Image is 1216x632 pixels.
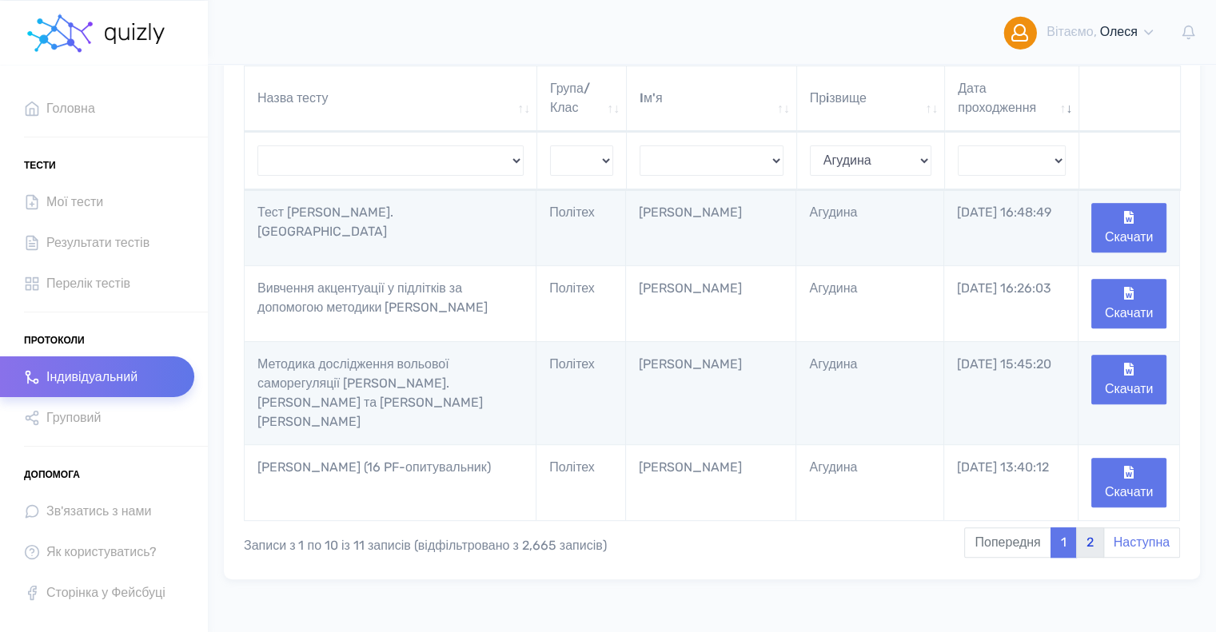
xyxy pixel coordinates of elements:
[1091,203,1166,252] button: Скачати
[24,10,96,58] img: homepage
[1091,355,1166,404] button: Скачати
[46,97,95,119] span: Головна
[1091,279,1166,328] button: Скачати
[24,463,80,487] span: Допомога
[796,189,944,265] td: Агудина
[537,66,627,132] th: Група/Клас: активувати для сортування стовпців за зростанням
[536,341,626,444] td: Політех
[46,582,165,603] span: Сторінка у Фейсбуці
[797,66,946,132] th: Прiзвище: активувати для сортування стовпців за зростанням
[244,526,622,556] div: Записи з 1 по 10 із 11 записів (відфільтровано з 2,665 записів)
[1051,527,1077,558] a: 1
[626,189,796,265] td: [PERSON_NAME]
[46,407,101,428] span: Груповий
[796,265,944,341] td: Агудина
[944,341,1078,444] td: [DATE] 15:45:20
[944,444,1078,520] td: [DATE] 13:40:12
[103,23,168,44] img: homepage
[536,189,626,265] td: Політех
[536,265,626,341] td: Політех
[1103,527,1180,558] a: Наступна
[626,341,796,444] td: [PERSON_NAME]
[245,265,536,341] td: Вивчення акцентуації у підлітків за допомогою методики [PERSON_NAME]
[796,444,944,520] td: Агудина
[1091,458,1166,507] button: Скачати
[1076,527,1104,558] a: 2
[46,500,151,522] span: Зв'язатись з нами
[24,1,168,65] a: homepage homepage
[944,265,1078,341] td: [DATE] 16:26:03
[626,444,796,520] td: [PERSON_NAME]
[245,189,536,265] td: Тест [PERSON_NAME]. [GEOGRAPHIC_DATA]
[1099,24,1137,39] span: Олеся
[24,328,85,352] span: Протоколи
[46,232,150,253] span: Результати тестів
[46,366,138,388] span: Індивідуальний
[945,66,1079,132] th: Дата проходження: активувати для сортування стовпців за зростанням
[626,265,796,341] td: [PERSON_NAME]
[796,341,944,444] td: Агудина
[627,66,797,132] th: Iм'я: активувати для сортування стовпців за зростанням
[245,341,536,444] td: Методика дослідження вольової саморегуляції [PERSON_NAME]. [PERSON_NAME] та [PERSON_NAME] [PERSON...
[24,153,56,177] span: Тести
[46,541,157,562] span: Як користуватись?
[536,444,626,520] td: Політех
[245,66,537,132] th: Назва тесту: активувати для сортування стовпців за зростанням
[46,191,103,213] span: Мої тести
[46,272,130,294] span: Перелік тестів
[245,444,536,520] td: [PERSON_NAME] (16 PF-опитувальник)
[944,189,1078,265] td: [DATE] 16:48:49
